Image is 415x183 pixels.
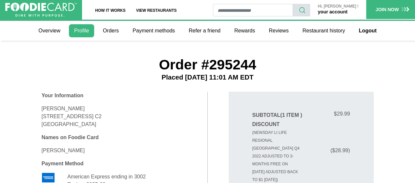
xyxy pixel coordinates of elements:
[213,4,293,16] input: restaurant search
[33,24,66,37] a: Overview
[42,173,55,182] img: americanexpress.png
[42,161,84,166] strong: Payment Method
[42,105,187,128] address: [PERSON_NAME] [STREET_ADDRESS] C2 [GEOGRAPHIC_DATA]
[42,73,374,82] small: Placed [DATE] 11:01 AM EDT
[127,24,180,37] a: Payment methods
[183,24,226,37] a: Refer a friend
[5,3,77,17] img: FoodieCard; Eat, Drink, Save, Donate
[301,110,350,118] dd: $29.99
[301,147,350,155] dd: ($28.99)
[252,130,300,182] small: (Newsday LI Life Regional [GEOGRAPHIC_DATA] Q4 2022 Adjusted to 3-months free on [DATE] Adjusted ...
[42,147,187,155] li: [PERSON_NAME]
[69,24,94,37] a: Profile
[229,24,260,37] a: Rewards
[280,112,302,118] span: (1 item )
[263,24,294,37] a: Reviews
[354,24,382,37] a: Logout
[293,4,310,16] button: search
[42,93,84,98] strong: Your Information
[252,111,301,119] dt: Subtotal
[97,24,124,37] a: Orders
[318,4,358,9] p: Hi, [PERSON_NAME] !
[297,24,350,37] a: Restaurant history
[42,56,374,81] h1: Order #295244
[318,9,347,14] a: your account
[42,135,99,140] strong: Names on Foodie Card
